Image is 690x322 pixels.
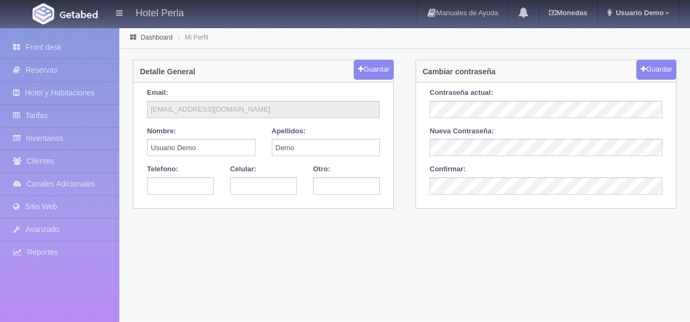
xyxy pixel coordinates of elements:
[33,3,54,24] img: Getabed
[230,164,256,175] label: Celular:
[430,126,494,137] label: Nueva Contraseña:
[184,34,208,41] a: Mi Perfil
[60,10,98,18] img: Getabed
[613,9,663,17] span: Usuario Demo
[147,88,168,98] label: Email:
[140,34,173,41] a: Dashboard
[636,60,676,80] a: Guardar
[136,5,184,19] h4: Hotel Perla
[313,164,330,175] label: Otro:
[272,126,306,137] label: Apellidos:
[147,164,178,175] label: Telefono:
[140,68,195,76] h4: Detalle General
[354,60,394,80] a: Guardar
[430,164,465,175] label: Confirmar:
[430,88,493,98] label: Contraseña actual:
[423,68,496,76] h4: Cambiar contraseña
[549,9,587,17] b: Monedas
[147,126,176,137] label: Nombre:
